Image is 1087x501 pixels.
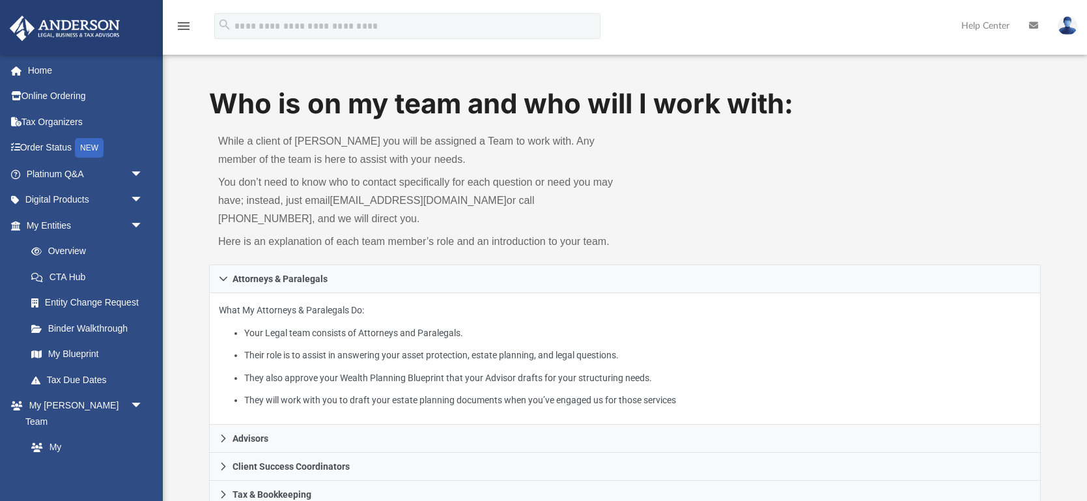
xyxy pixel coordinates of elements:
a: My [PERSON_NAME] Teamarrow_drop_down [9,393,156,435]
span: Tax & Bookkeeping [233,490,311,499]
li: Your Legal team consists of Attorneys and Paralegals. [244,325,1031,341]
a: Binder Walkthrough [18,315,163,341]
a: Tax Organizers [9,109,163,135]
p: What My Attorneys & Paralegals Do: [219,302,1031,408]
span: arrow_drop_down [130,393,156,420]
h1: Who is on my team and who will I work with: [209,85,1041,123]
a: Home [9,57,163,83]
a: Digital Productsarrow_drop_down [9,187,163,213]
a: My Blueprint [18,341,156,367]
p: While a client of [PERSON_NAME] you will be assigned a Team to work with. Any member of the team ... [218,132,616,169]
i: search [218,18,232,32]
a: Online Ordering [9,83,163,109]
a: Advisors [209,425,1041,453]
a: Overview [18,238,163,265]
span: Advisors [233,434,268,443]
li: They will work with you to draft your estate planning documents when you’ve engaged us for those ... [244,392,1031,408]
div: Attorneys & Paralegals [209,293,1041,425]
a: Order StatusNEW [9,135,163,162]
a: Attorneys & Paralegals [209,265,1041,293]
a: Platinum Q&Aarrow_drop_down [9,161,163,187]
p: You don’t need to know who to contact specifically for each question or need you may have; instea... [218,173,616,228]
span: Client Success Coordinators [233,462,350,471]
a: Tax Due Dates [18,367,163,393]
a: My [PERSON_NAME] Team [18,435,150,493]
span: arrow_drop_down [130,161,156,188]
span: Attorneys & Paralegals [233,274,328,283]
i: menu [176,18,191,34]
span: arrow_drop_down [130,212,156,239]
a: [EMAIL_ADDRESS][DOMAIN_NAME] [330,195,507,206]
a: Client Success Coordinators [209,453,1041,481]
li: They also approve your Wealth Planning Blueprint that your Advisor drafts for your structuring ne... [244,370,1031,386]
div: NEW [75,138,104,158]
p: Here is an explanation of each team member’s role and an introduction to your team. [218,233,616,251]
span: arrow_drop_down [130,187,156,214]
a: menu [176,25,191,34]
li: Their role is to assist in answering your asset protection, estate planning, and legal questions. [244,347,1031,364]
img: Anderson Advisors Platinum Portal [6,16,124,41]
a: My Entitiesarrow_drop_down [9,212,163,238]
a: CTA Hub [18,264,163,290]
a: Entity Change Request [18,290,163,316]
img: User Pic [1058,16,1077,35]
